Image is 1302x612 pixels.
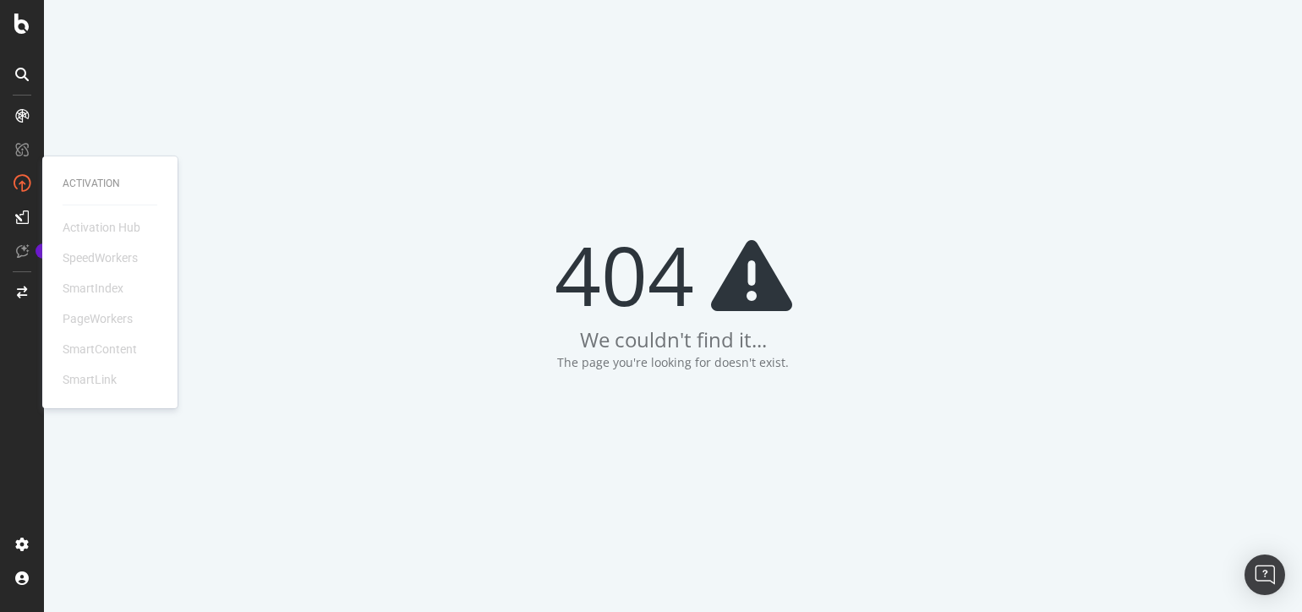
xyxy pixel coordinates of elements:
[580,325,767,354] div: We couldn't find it...
[63,310,133,327] div: PageWorkers
[555,232,792,317] div: 404
[1245,555,1285,595] div: Open Intercom Messenger
[63,341,137,358] div: SmartContent
[36,243,51,259] div: Tooltip anchor
[63,219,140,236] div: Activation Hub
[63,177,157,191] div: Activation
[63,280,123,297] div: SmartIndex
[63,249,138,266] div: SpeedWorkers
[557,354,789,371] div: The page you're looking for doesn't exist.
[63,371,117,388] div: SmartLink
